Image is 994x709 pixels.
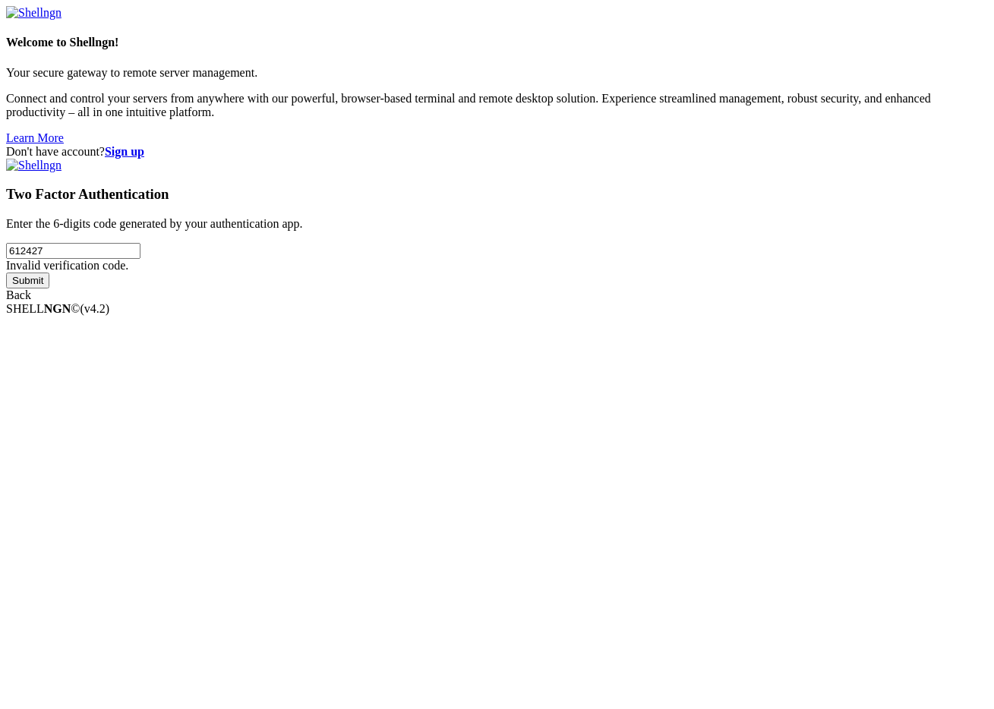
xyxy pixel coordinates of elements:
a: Learn More [6,131,64,144]
h3: Two Factor Authentication [6,186,988,203]
a: Back [6,288,31,301]
img: Shellngn [6,159,62,172]
img: Shellngn [6,6,62,20]
h4: Welcome to Shellngn! [6,36,988,49]
p: Enter the 6-digits code generated by your authentication app. [6,217,988,231]
div: Invalid verification code. [6,259,988,273]
b: NGN [44,302,71,315]
span: SHELL © [6,302,109,315]
p: Your secure gateway to remote server management. [6,66,988,80]
input: Two factor code [6,243,140,259]
a: Sign up [105,145,144,158]
p: Connect and control your servers from anywhere with our powerful, browser-based terminal and remo... [6,92,988,119]
span: 4.2.0 [80,302,110,315]
input: Submit [6,273,49,288]
div: Don't have account? [6,145,988,159]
